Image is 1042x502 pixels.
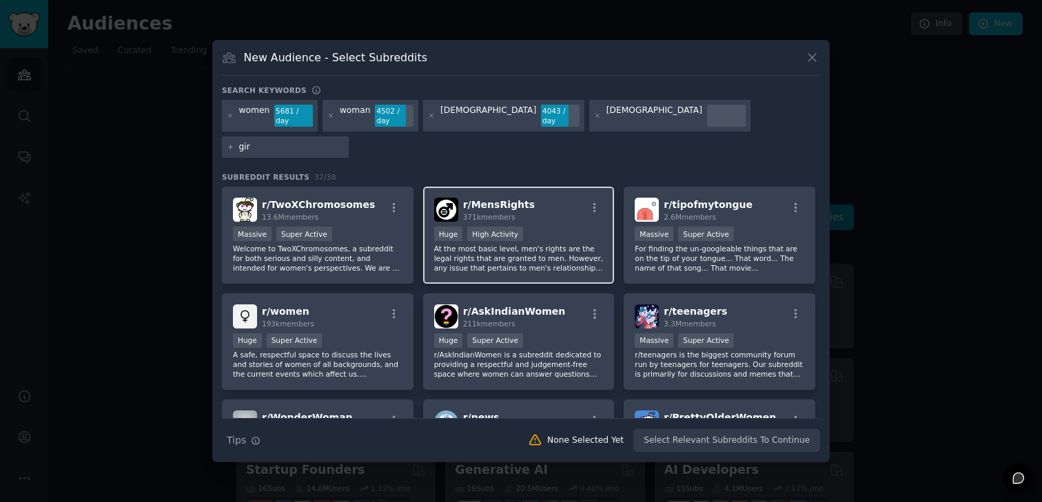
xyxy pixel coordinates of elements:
h3: Search keywords [222,85,307,95]
span: r/ WonderWoman [262,412,353,423]
span: r/ teenagers [664,306,727,317]
div: High Activity [467,227,523,241]
input: New Keyword [239,141,344,154]
span: 13.6M members [262,213,318,221]
p: At the most basic level, men's rights are the legal rights that are granted to men. However, any ... [434,244,604,273]
img: tipofmytongue [635,198,659,222]
span: 37 / 38 [314,173,336,181]
div: [DEMOGRAPHIC_DATA] [606,105,702,127]
div: 4043 / day [541,105,580,127]
span: r/ TwoXChromosomes [262,199,375,210]
span: r/ tipofmytongue [664,199,753,210]
span: r/ PrettyOlderWomen [664,412,776,423]
span: Tips [227,433,246,448]
p: For finding the un-googleable things that are on the tip of your tongue... That word... The name ... [635,244,804,273]
div: Super Active [467,333,523,348]
div: Huge [434,333,463,348]
div: [DEMOGRAPHIC_DATA] [440,105,536,127]
img: AskIndianWomen [434,304,458,328]
div: Super Active [678,227,734,241]
img: teenagers [635,304,659,328]
div: Super Active [678,333,734,348]
img: MensRights [434,198,458,222]
span: 211k members [463,320,515,328]
p: r/teenagers is the biggest community forum run by teenagers for teenagers. Our subreddit is prima... [635,350,804,379]
h3: New Audience - Select Subreddits [244,50,427,65]
div: Massive [635,227,673,241]
span: r/ women [262,306,309,317]
div: Super Active [276,227,332,241]
p: Welcome to TwoXChromosomes, a subreddit for both serious and silly content, and intended for wome... [233,244,402,273]
span: 371k members [463,213,515,221]
div: Huge [434,227,463,241]
img: news [434,410,458,435]
span: 193k members [262,320,314,328]
button: Tips [222,428,265,452]
div: Super Active [267,333,323,348]
div: None Selected Yet [547,435,624,447]
span: r/ news [463,412,500,423]
div: women [239,105,270,127]
p: r/AskIndianWomen is a subreddit dedicated to providing a respectful and judgement-free space wher... [434,350,604,379]
span: 3.3M members [664,320,716,328]
div: 5681 / day [274,105,313,127]
img: women [233,304,257,328]
span: r/ MensRights [463,199,535,210]
div: 4502 / day [375,105,413,127]
img: WonderWoman [233,410,257,435]
div: Massive [635,333,673,348]
div: Massive [233,227,272,241]
img: PrettyOlderWomen [635,410,659,435]
div: woman [340,105,371,127]
div: Huge [233,333,262,348]
img: TwoXChromosomes [233,198,257,222]
p: A safe, respectful space to discuss the lives and stories of women of all backgrounds, and the cu... [233,350,402,379]
span: r/ AskIndianWomen [463,306,566,317]
span: 2.6M members [664,213,716,221]
span: Subreddit Results [222,172,309,182]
